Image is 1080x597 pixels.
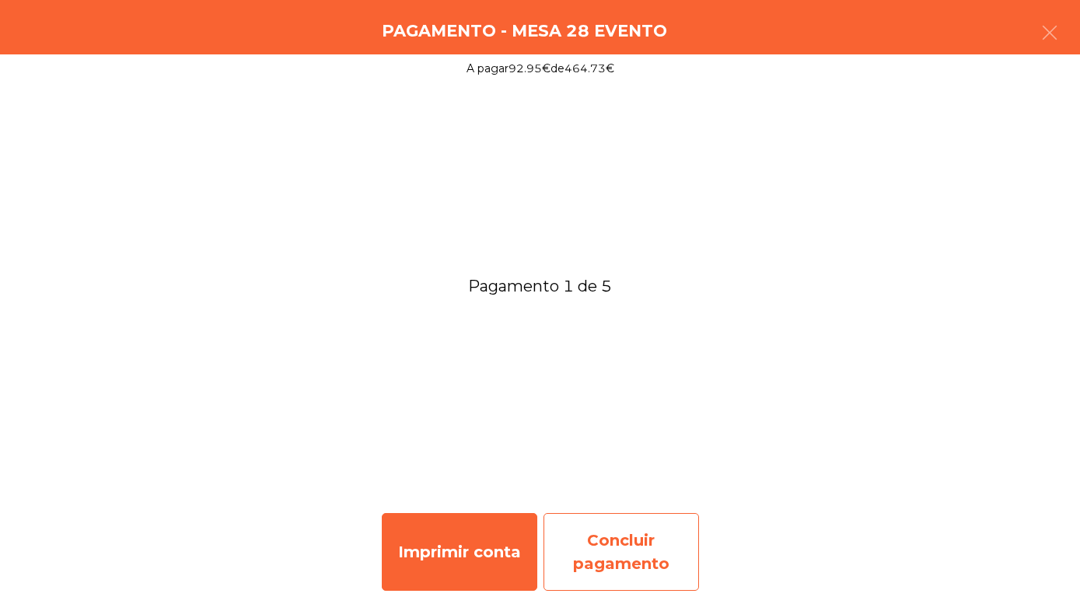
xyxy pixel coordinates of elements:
[509,61,550,75] span: 92.95€
[382,513,537,591] div: Imprimir conta
[564,61,614,75] span: 464.73€
[19,271,1061,301] span: Pagamento 1 de 5
[543,513,699,591] div: Concluir pagamento
[550,61,564,75] span: de
[467,61,509,75] span: A pagar
[382,19,667,43] h4: Pagamento - Mesa 28 Evento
